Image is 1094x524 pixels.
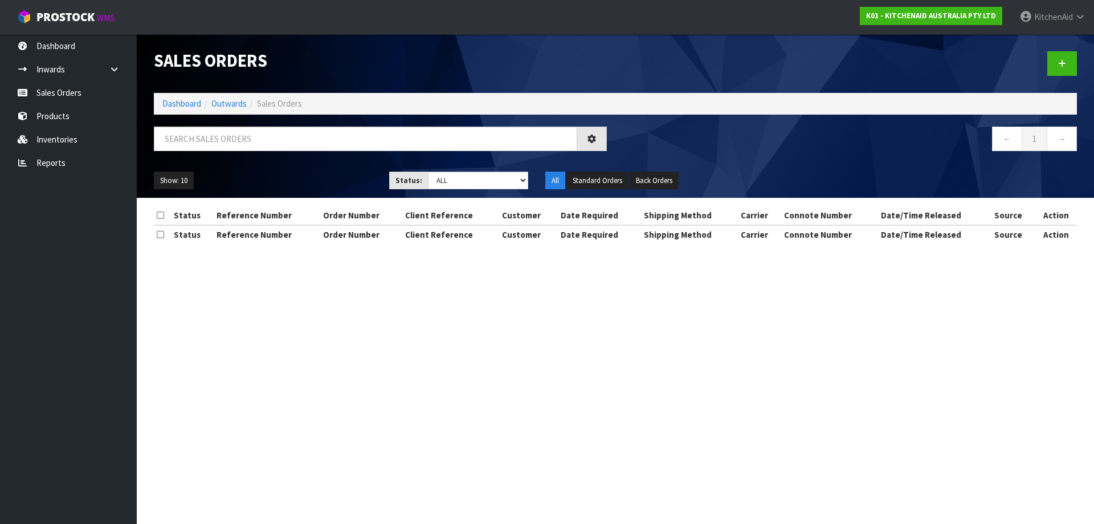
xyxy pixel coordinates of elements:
th: Customer [499,206,558,225]
a: 1 [1022,127,1047,151]
th: Client Reference [402,206,499,225]
th: Order Number [320,206,402,225]
img: cube-alt.png [17,10,31,24]
th: Source [991,225,1036,243]
th: Action [1035,225,1077,243]
th: Shipping Method [641,225,738,243]
th: Order Number [320,225,402,243]
span: Sales Orders [257,98,302,109]
th: Date Required [558,206,641,225]
small: WMS [97,13,115,23]
th: Carrier [738,225,781,243]
th: Customer [499,225,558,243]
th: Status [171,225,214,243]
button: Show: 10 [154,172,194,190]
th: Client Reference [402,225,499,243]
th: Date/Time Released [878,225,991,243]
span: KitchenAid [1034,11,1073,22]
a: Dashboard [162,98,201,109]
input: Search sales orders [154,127,577,151]
button: Standard Orders [566,172,628,190]
th: Connote Number [781,206,878,225]
a: → [1047,127,1077,151]
th: Connote Number [781,225,878,243]
th: Action [1035,206,1077,225]
th: Shipping Method [641,206,738,225]
th: Date Required [558,225,641,243]
strong: Status: [395,176,422,185]
nav: Page navigation [624,127,1077,155]
th: Status [171,206,214,225]
h1: Sales Orders [154,51,607,70]
th: Source [991,206,1036,225]
span: ProStock [36,10,95,25]
a: Outwards [211,98,247,109]
th: Carrier [738,206,781,225]
th: Date/Time Released [878,206,991,225]
th: Reference Number [214,225,320,243]
button: Back Orders [630,172,679,190]
a: ← [992,127,1022,151]
th: Reference Number [214,206,320,225]
strong: K01 - KITCHENAID AUSTRALIA PTY LTD [866,11,996,21]
button: All [545,172,565,190]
